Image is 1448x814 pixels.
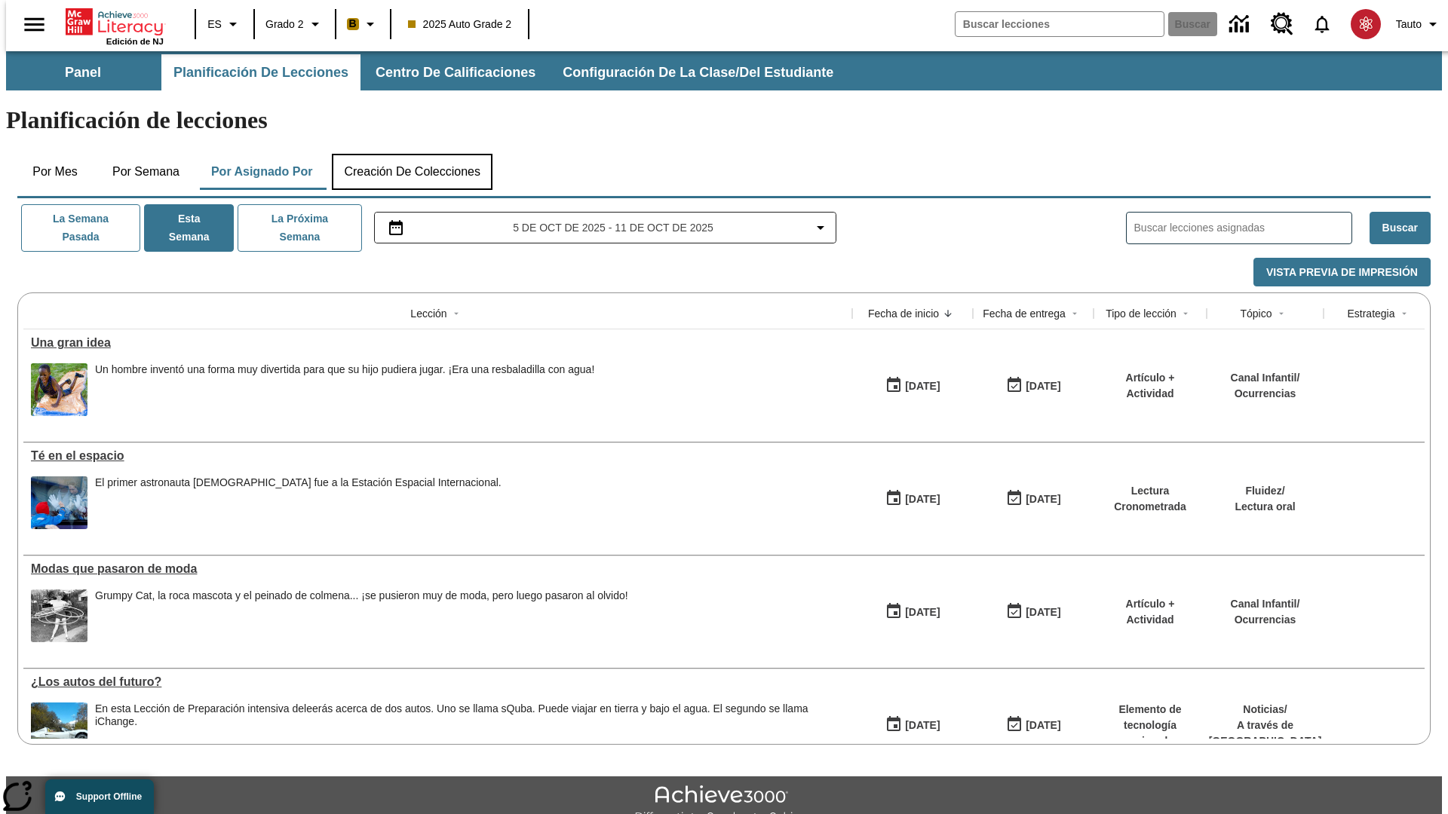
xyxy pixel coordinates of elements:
[66,5,164,46] div: Portada
[956,12,1164,36] input: Buscar campo
[563,64,833,81] span: Configuración de la clase/del estudiante
[201,11,249,38] button: Lenguaje: ES, Selecciona un idioma
[1134,217,1351,239] input: Buscar lecciones asignadas
[8,54,158,90] button: Panel
[1026,603,1060,622] div: [DATE]
[1001,372,1066,400] button: 10/08/25: Último día en que podrá accederse la lección
[1001,711,1066,739] button: 08/01/26: Último día en que podrá accederse la lección
[1240,306,1272,321] div: Tópico
[144,204,234,252] button: Esta semana
[95,589,628,602] div: Grumpy Cat, la roca mascota y el peinado de colmena... ¡se pusieron muy de moda, pero luego pasar...
[66,7,164,37] a: Portada
[376,64,535,81] span: Centro de calificaciones
[1001,598,1066,626] button: 06/30/26: Último día en que podrá accederse la lección
[1235,483,1295,499] p: Fluidez /
[95,702,808,727] testabrev: leerás acerca de dos autos. Uno se llama sQuba. Puede viajar en tierra y bajo el agua. El segundo...
[265,17,304,32] span: Grado 2
[905,603,940,622] div: [DATE]
[238,204,361,252] button: La próxima semana
[880,485,945,513] button: 10/06/25: Primer día en que estuvo disponible la lección
[1026,716,1060,735] div: [DATE]
[341,11,385,38] button: Boost El color de la clase es anaranjado claro. Cambiar el color de la clase.
[6,54,847,90] div: Subbarra de navegación
[364,54,548,90] button: Centro de calificaciones
[905,377,940,396] div: [DATE]
[95,476,502,489] div: El primer astronauta [DEMOGRAPHIC_DATA] fue a la Estación Espacial Internacional.
[939,304,957,323] button: Sort
[31,589,87,642] img: foto en blanco y negro de una chica haciendo girar unos hula-hulas en la década de 1950
[1262,4,1302,44] a: Centro de recursos, Se abrirá en una pestaña nueva.
[6,51,1442,90] div: Subbarra de navegación
[811,219,830,237] svg: Collapse Date Range Filter
[95,589,628,642] div: Grumpy Cat, la roca mascota y el peinado de colmena... ¡se pusieron muy de moda, pero luego pasar...
[259,11,330,38] button: Grado: Grado 2, Elige un grado
[1001,485,1066,513] button: 10/12/25: Último día en que podrá accederse la lección
[905,716,940,735] div: [DATE]
[1101,702,1199,749] p: Elemento de tecnología mejorada
[1302,5,1342,44] a: Notificaciones
[880,711,945,739] button: 07/01/25: Primer día en que estuvo disponible la lección
[880,598,945,626] button: 07/19/25: Primer día en que estuvo disponible la lección
[21,204,140,252] button: La semana pasada
[31,476,87,529] img: Un astronauta, el primero del Reino Unido que viaja a la Estación Espacial Internacional, saluda ...
[1351,9,1381,39] img: avatar image
[1347,306,1394,321] div: Estrategia
[31,562,845,576] div: Modas que pasaron de moda
[1231,386,1300,402] p: Ocurrencias
[1220,4,1262,45] a: Centro de información
[100,154,192,190] button: Por semana
[1176,304,1195,323] button: Sort
[880,372,945,400] button: 10/08/25: Primer día en que estuvo disponible la lección
[31,675,845,689] a: ¿Los autos del futuro? , Lecciones
[1209,718,1322,749] p: A través de [GEOGRAPHIC_DATA]
[1209,702,1322,718] p: Noticias /
[408,17,512,32] span: 2025 Auto Grade 2
[332,154,492,190] button: Creación de colecciones
[551,54,845,90] button: Configuración de la clase/del estudiante
[95,476,502,529] div: El primer astronauta británico fue a la Estación Espacial Internacional.
[983,306,1066,321] div: Fecha de entrega
[173,64,348,81] span: Planificación de lecciones
[95,363,594,376] div: Un hombre inventó una forma muy divertida para que su hijo pudiera jugar. ¡Era una resbaladilla c...
[199,154,325,190] button: Por asignado por
[381,219,830,237] button: Seleccione el intervalo de fechas opción del menú
[31,336,845,350] div: Una gran idea
[95,363,594,416] div: Un hombre inventó una forma muy divertida para que su hijo pudiera jugar. ¡Era una resbaladilla c...
[1101,596,1199,628] p: Artículo + Actividad
[1026,490,1060,509] div: [DATE]
[1231,612,1300,628] p: Ocurrencias
[1026,377,1060,396] div: [DATE]
[65,64,101,81] span: Panel
[17,154,93,190] button: Por mes
[349,14,357,33] span: B
[1272,304,1290,323] button: Sort
[1101,483,1199,515] p: Lectura Cronometrada
[31,363,87,416] img: un niño sonríe mientras se desliza en una resbaladilla con agua
[1342,5,1390,44] button: Escoja un nuevo avatar
[1253,258,1431,287] button: Vista previa de impresión
[1395,304,1413,323] button: Sort
[1231,370,1300,386] p: Canal Infantil /
[45,779,154,814] button: Support Offline
[207,17,222,32] span: ES
[31,449,845,463] div: Té en el espacio
[513,220,713,236] span: 5 de oct de 2025 - 11 de oct de 2025
[1106,306,1176,321] div: Tipo de lección
[1231,596,1300,612] p: Canal Infantil /
[95,702,845,728] div: En esta Lección de Preparación intensiva de
[161,54,360,90] button: Planificación de lecciones
[95,702,845,755] div: En esta Lección de Preparación intensiva de leerás acerca de dos autos. Uno se llama sQuba. Puede...
[31,336,845,350] a: Una gran idea, Lecciones
[1101,370,1199,402] p: Artículo + Actividad
[12,2,57,47] button: Abrir el menú lateral
[1396,17,1422,32] span: Tauto
[76,791,142,802] span: Support Offline
[410,306,446,321] div: Lección
[6,106,1442,134] h1: Planificación de lecciones
[31,675,845,689] div: ¿Los autos del futuro?
[1390,11,1448,38] button: Perfil/Configuración
[1235,499,1295,515] p: Lectura oral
